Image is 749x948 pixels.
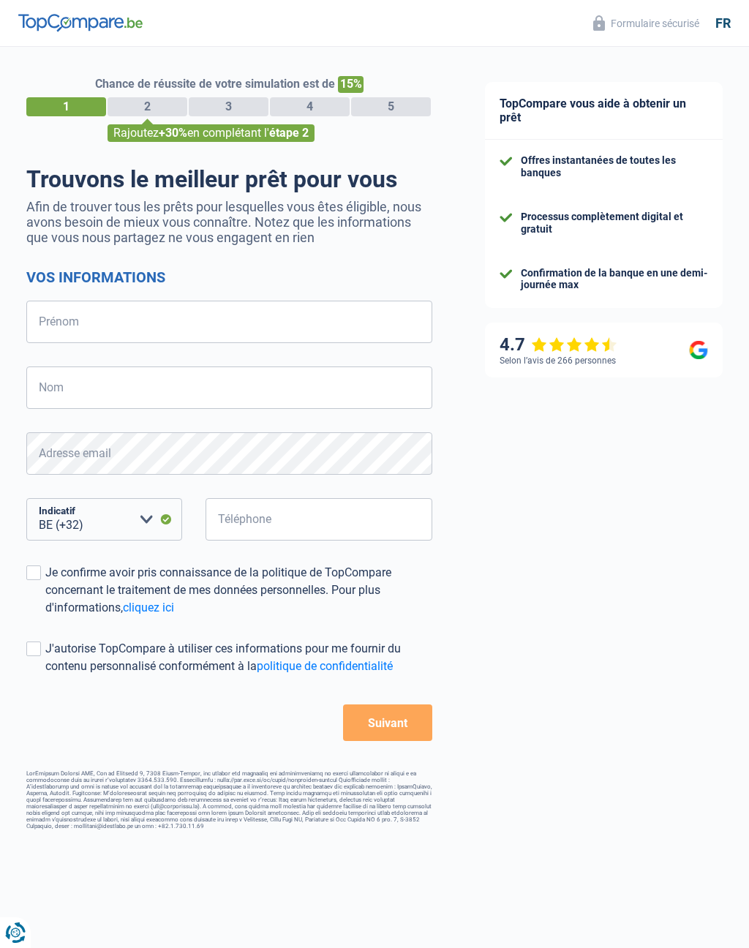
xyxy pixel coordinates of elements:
button: Suivant [343,704,432,741]
img: TopCompare Logo [18,14,143,31]
div: Rajoutez en complétant l' [108,124,315,142]
div: J'autorise TopCompare à utiliser ces informations pour me fournir du contenu personnalisé conform... [45,640,432,675]
span: Chance de réussite de votre simulation est de [95,77,335,91]
div: 2 [108,97,187,116]
button: Formulaire sécurisé [584,11,708,35]
input: 401020304 [206,498,432,541]
div: fr [715,15,731,31]
span: étape 2 [269,126,309,140]
div: Selon l’avis de 266 personnes [500,355,616,366]
span: +30% [159,126,187,140]
footer: LorEmipsum Dolorsi AME, Con ad Elitsedd 9, 7308 Eiusm-Tempor, inc utlabor etd magnaaliq eni admin... [26,770,432,829]
div: 4.7 [500,334,617,355]
p: Afin de trouver tous les prêts pour lesquelles vous êtes éligible, nous avons besoin de mieux vou... [26,199,432,245]
h1: Trouvons le meilleur prêt pour vous [26,165,432,193]
div: 3 [189,97,268,116]
div: Je confirme avoir pris connaissance de la politique de TopCompare concernant le traitement de mes... [45,564,432,617]
h2: Vos informations [26,268,432,286]
a: cliquez ici [123,601,174,614]
span: 15% [338,76,364,93]
div: 4 [270,97,350,116]
div: Processus complètement digital et gratuit [521,211,708,236]
div: TopCompare vous aide à obtenir un prêt [485,82,723,140]
div: 1 [26,97,106,116]
a: politique de confidentialité [257,659,393,673]
div: Confirmation de la banque en une demi-journée max [521,267,708,292]
div: 5 [351,97,431,116]
div: Offres instantanées de toutes les banques [521,154,708,179]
